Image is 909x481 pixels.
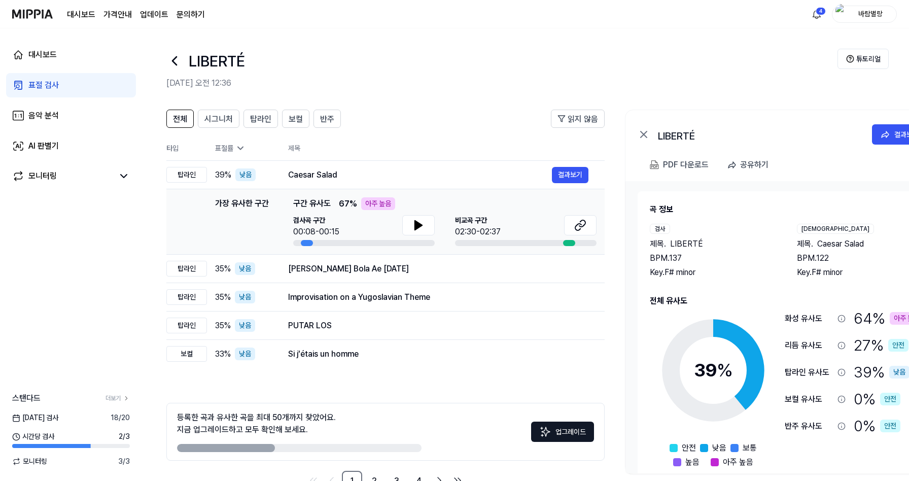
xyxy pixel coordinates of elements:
[198,110,239,128] button: 시그니처
[785,420,833,432] div: 반주 유사도
[204,113,233,125] span: 시그니처
[103,9,132,21] button: 가격안내
[663,158,709,171] div: PDF 다운로드
[235,262,255,275] div: 낮음
[551,110,605,128] button: 읽지 않음
[166,136,207,161] th: 타입
[106,394,130,403] a: 더보기
[854,388,900,410] div: 0 %
[880,393,900,405] div: 안전
[6,104,136,128] a: 음악 분석
[215,263,231,275] span: 35 %
[455,215,501,226] span: 비교곡 구간
[111,413,130,423] span: 18 / 20
[288,320,588,332] div: PUTAR LOS
[682,442,696,454] span: 안전
[717,359,733,381] span: %
[243,110,278,128] button: 탑라인
[12,431,54,442] span: 시간당 검사
[670,238,703,250] span: LIBERTÉ
[215,169,231,181] span: 39 %
[12,413,58,423] span: [DATE] 검사
[12,170,114,182] a: 모니터링
[539,426,551,438] img: Sparkles
[846,55,854,63] img: Help
[455,226,501,238] div: 02:30-02:37
[67,9,95,21] a: 대시보드
[785,313,833,325] div: 화성 유사도
[12,456,47,467] span: 모니터링
[118,456,130,467] span: 3 / 3
[6,73,136,97] a: 표절 검사
[166,167,207,183] div: 탑라인
[835,4,848,24] img: profile
[832,6,897,23] button: profile바람별랑
[177,9,205,21] a: 문의하기
[723,155,777,175] button: 공유하기
[140,9,168,21] a: 업데이트
[28,49,57,61] div: 대시보드
[320,113,334,125] span: 반주
[809,6,825,22] button: 알림4
[6,134,136,158] a: AI 판별기
[552,167,588,183] button: 결과보기
[28,110,59,122] div: 음악 분석
[173,113,187,125] span: 전체
[293,226,339,238] div: 00:08-00:15
[288,263,588,275] div: [PERSON_NAME] Bola Ae [DATE]
[166,110,194,128] button: 전체
[650,224,670,234] div: 검사
[797,224,874,234] div: [DEMOGRAPHIC_DATA]
[177,411,336,436] div: 등록한 곡과 유사한 곡을 최대 50개까지 찾았어요. 지금 업그레이드하고 모두 확인해 보세요.
[816,7,826,15] div: 4
[166,261,207,277] div: 탑라인
[166,318,207,333] div: 탑라인
[28,170,57,182] div: 모니터링
[854,415,900,437] div: 0 %
[694,357,733,384] div: 39
[293,197,331,210] span: 구간 유사도
[313,110,341,128] button: 반주
[288,136,605,160] th: 제목
[293,215,339,226] span: 검사곡 구간
[166,77,837,89] h2: [DATE] 오전 12:36
[648,155,711,175] button: PDF 다운로드
[531,430,594,440] a: Sparkles업그레이드
[854,334,908,357] div: 27 %
[740,158,768,171] div: 공유하기
[568,113,598,125] span: 읽지 않음
[743,442,757,454] span: 보통
[817,238,864,250] span: Caesar Salad
[215,291,231,303] span: 35 %
[650,266,777,279] div: Key. F# minor
[28,140,59,152] div: AI 판별기
[837,49,889,69] button: 튜토리얼
[723,456,753,468] span: 아주 높음
[6,43,136,67] a: 대시보드
[215,143,272,154] div: 표절률
[289,113,303,125] span: 보컬
[361,197,395,210] div: 아주 높음
[235,319,255,332] div: 낮음
[880,420,900,432] div: 안전
[288,169,552,181] div: Caesar Salad
[785,393,833,405] div: 보컬 유사도
[712,442,726,454] span: 낮음
[166,346,207,362] div: 보컬
[28,79,59,91] div: 표절 검사
[785,339,833,352] div: 리듬 유사도
[650,252,777,264] div: BPM. 137
[235,168,256,181] div: 낮음
[12,392,41,404] span: 스탠다드
[339,198,357,210] span: 67 %
[888,339,908,352] div: 안전
[166,289,207,305] div: 탑라인
[288,291,588,303] div: Improvisation on a Yugoslavian Theme
[215,197,269,246] div: 가장 유사한 구간
[811,8,823,20] img: 알림
[215,320,231,332] span: 35 %
[235,291,255,303] div: 낮음
[685,456,700,468] span: 높음
[119,431,130,442] span: 2 / 3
